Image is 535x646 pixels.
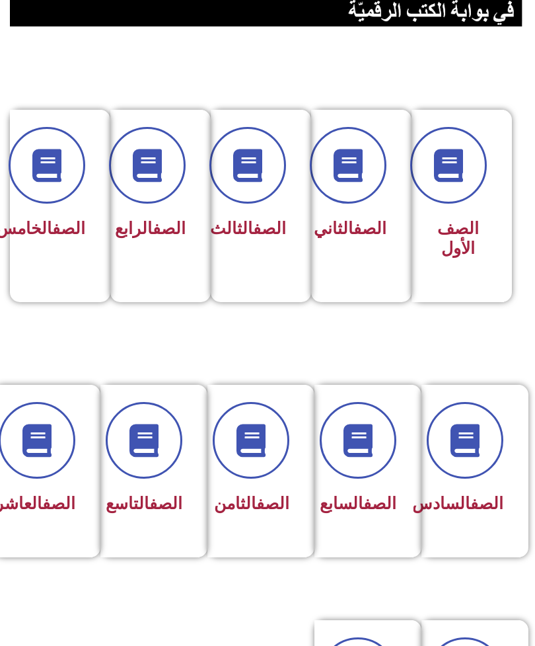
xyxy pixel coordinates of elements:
[106,494,182,513] span: التاسع
[353,219,386,238] a: الصف
[253,219,286,238] a: الصف
[320,494,396,513] span: السابع
[52,219,85,238] a: الصف
[314,219,386,238] span: الثاني
[470,494,503,513] a: الصف
[256,494,289,513] a: الصف
[214,494,289,513] span: الثامن
[363,494,396,513] a: الصف
[153,219,186,238] a: الصف
[412,494,503,513] span: السادس
[115,219,186,238] span: الرابع
[437,219,479,258] span: الصف الأول
[149,494,182,513] a: الصف
[42,494,75,513] a: الصف
[210,219,286,238] span: الثالث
